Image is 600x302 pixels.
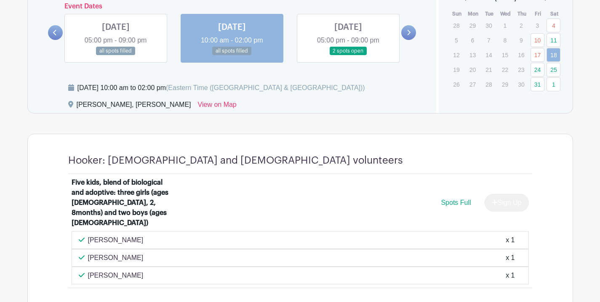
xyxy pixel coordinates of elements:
p: 8 [498,34,512,47]
div: Five kids, blend of biological and adoptive: three girls (ages [DEMOGRAPHIC_DATA], 2, 8months) an... [72,177,176,228]
p: 2 [514,19,528,32]
a: 4 [547,19,560,32]
p: 21 [482,63,496,76]
p: 22 [498,63,512,76]
p: 28 [482,78,496,91]
div: x 1 [506,270,515,281]
p: 29 [498,78,512,91]
p: 29 [466,19,480,32]
div: x 1 [506,253,515,263]
h6: Event Dates [63,3,402,11]
th: Mon [465,10,482,18]
a: 31 [531,77,544,91]
p: [PERSON_NAME] [88,235,144,245]
th: Sun [449,10,465,18]
p: 30 [514,78,528,91]
p: 14 [482,48,496,61]
a: 17 [531,48,544,62]
p: 23 [514,63,528,76]
p: 12 [449,48,463,61]
th: Tue [481,10,498,18]
a: 1 [547,77,560,91]
p: 30 [482,19,496,32]
th: Thu [514,10,530,18]
p: 13 [466,48,480,61]
p: 28 [449,19,463,32]
p: 15 [498,48,512,61]
div: x 1 [506,235,515,245]
a: 11 [547,33,560,47]
p: [PERSON_NAME] [88,253,144,263]
p: 20 [466,63,480,76]
th: Sat [546,10,563,18]
a: 10 [531,33,544,47]
p: 27 [466,78,480,91]
p: 16 [514,48,528,61]
a: View on Map [198,100,237,113]
th: Fri [530,10,547,18]
a: 25 [547,63,560,77]
a: 18 [547,48,560,62]
div: [DATE] 10:00 am to 02:00 pm [77,83,365,93]
h4: Hooker: [DEMOGRAPHIC_DATA] and [DEMOGRAPHIC_DATA] volunteers [68,154,403,167]
th: Wed [498,10,514,18]
p: 6 [466,34,480,47]
p: 19 [449,63,463,76]
p: 1 [498,19,512,32]
a: 24 [531,63,544,77]
div: [PERSON_NAME], [PERSON_NAME] [77,100,191,113]
p: 7 [482,34,496,47]
p: 5 [449,34,463,47]
p: 9 [514,34,528,47]
p: 26 [449,78,463,91]
span: Spots Full [441,199,471,206]
p: 3 [531,19,544,32]
p: [PERSON_NAME] [88,270,144,281]
span: (Eastern Time ([GEOGRAPHIC_DATA] & [GEOGRAPHIC_DATA])) [166,84,365,91]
